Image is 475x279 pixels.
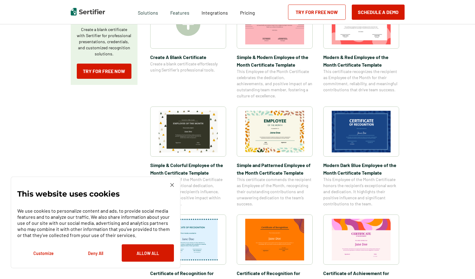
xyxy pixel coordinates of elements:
[170,183,174,187] img: Cookie Popup Close
[70,244,122,262] button: Deny All
[237,53,313,68] span: Simple & Modern Employee of the Month Certificate Template
[202,8,228,16] a: Integrations
[77,64,131,79] a: Try for Free Now
[138,8,158,16] span: Solutions
[323,161,399,176] span: Modern Dark Blue Employee of the Month Certificate Template
[240,8,255,16] a: Pricing
[445,250,475,279] iframe: Chat Widget
[17,191,120,197] p: This website uses cookies
[17,244,70,262] button: Customize
[288,5,346,20] a: Try for Free Now
[323,68,399,93] span: This certificate recognizes the recipient as Employee of the Month for their commitment, reliabil...
[332,111,391,152] img: Modern Dark Blue Employee of the Month Certificate Template
[150,53,226,61] span: Create A Blank Certificate
[71,8,105,16] img: Sertifier | Digital Credentialing Platform
[150,161,226,176] span: Simple & Colorful Employee of the Month Certificate Template
[122,244,174,262] button: Allow All
[150,61,226,73] span: Create a blank certificate effortlessly using Sertifier’s professional tools.
[237,161,313,176] span: Simple and Patterned Employee of the Month Certificate Template
[159,219,218,260] img: Certificate of Recognition for Teachers Template
[237,106,313,207] a: Simple and Patterned Employee of the Month Certificate TemplateSimple and Patterned Employee of t...
[240,10,255,16] span: Pricing
[150,176,226,207] span: This Employee of the Month Certificate celebrates exceptional dedication, highlighting the recipi...
[150,106,226,207] a: Simple & Colorful Employee of the Month Certificate TemplateSimple & Colorful Employee of the Mon...
[17,208,174,238] p: We use cookies to personalize content and ads, to provide social media features and to analyze ou...
[323,176,399,207] span: This Employee of the Month Certificate honors the recipient’s exceptional work and dedication. It...
[202,10,228,16] span: Integrations
[77,26,131,57] p: Create a blank certificate with Sertifier for professional presentations, credentials, and custom...
[245,219,304,260] img: Certificate of Recognition for Pastor
[237,68,313,99] span: This Employee of the Month Certificate celebrates the dedication, achievements, and positive impa...
[323,53,399,68] span: Modern & Red Employee of the Month Certificate Template
[237,176,313,207] span: This certificate commends the recipient as Employee of the Month, recognizing their outstanding c...
[352,5,405,20] button: Schedule a Demo
[159,111,218,152] img: Simple & Colorful Employee of the Month Certificate Template
[245,111,304,152] img: Simple and Patterned Employee of the Month Certificate Template
[170,8,189,16] span: Features
[323,106,399,207] a: Modern Dark Blue Employee of the Month Certificate TemplateModern Dark Blue Employee of the Month...
[332,219,391,260] img: Certificate of Achievement for Preschool Template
